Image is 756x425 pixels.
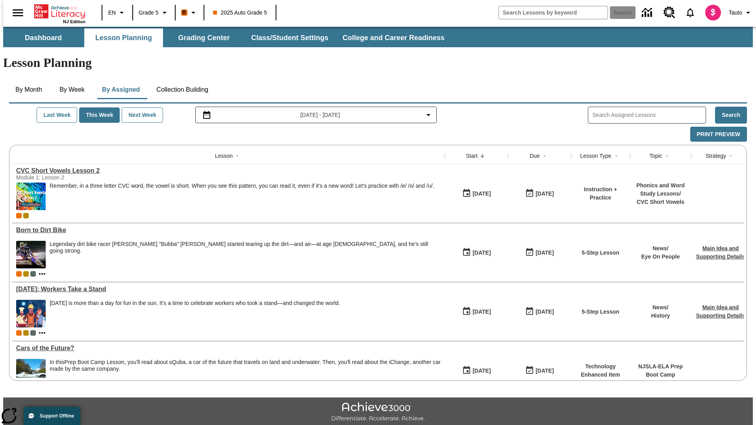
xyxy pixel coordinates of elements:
button: Language: EN, Select a language [105,6,130,20]
div: [DATE] [472,248,491,258]
img: Motocross racer James Stewart flies through the air on his dirt bike. [16,241,46,268]
button: Sort [611,151,621,161]
button: Lesson Planning [84,28,163,47]
a: Born to Dirt Bike, Lessons [16,227,441,234]
span: New 2025 class [23,271,29,277]
div: Start [466,152,478,160]
span: [DATE] - [DATE] [300,111,340,119]
div: Home [34,3,85,24]
p: NJSLA-ELA Prep Boot Camp [634,362,687,379]
testabrev: Prep Boot Camp Lesson, you'll read about sQuba, a car of the future that travels on land and unde... [50,359,441,372]
p: Remember, in a three letter CVC word, the vowel is short. When you see this pattern, you can read... [50,183,434,189]
div: CVC Short Vowels Lesson 2 [16,167,441,174]
div: SubNavbar [3,27,753,47]
button: Class/Student Settings [245,28,335,47]
button: 09/08/25: Last day the lesson can be accessed [523,245,556,260]
div: Labor Day is more than a day for fun in the sun. It's a time to celebrate workers who took a stan... [50,300,340,327]
div: Strategy [706,152,726,160]
button: Collection Building [150,80,215,99]
div: Current Class [16,213,22,218]
a: Main Idea and Supporting Details [696,304,745,319]
div: Topic [649,152,662,160]
button: Sort [540,151,549,161]
a: Cars of the Future? , Lessons [16,345,441,352]
button: 08/01/26: Last day the lesson can be accessed [523,363,556,378]
button: Print Preview [690,127,747,142]
button: Sort [726,151,736,161]
img: avatar image [705,5,721,20]
a: Resource Center, Will open in new tab [659,2,680,23]
span: OL 2025 Auto Grade 6 [30,330,36,336]
input: Search Assigned Lessons [592,109,706,121]
button: Search [715,107,747,124]
button: By Week [52,80,92,99]
div: Labor Day: Workers Take a Stand [16,286,441,293]
div: Current Class [16,330,22,336]
button: Grading Center [165,28,243,47]
span: 2025 Auto Grade 5 [213,9,267,17]
button: 09/09/25: Last day the lesson can be accessed [523,186,556,201]
img: High-tech automobile treading water. [16,359,46,386]
span: B [182,7,186,17]
p: Phonics and Word Study Lessons / [634,181,687,198]
a: Labor Day: Workers Take a Stand, Lessons [16,286,441,293]
button: 09/05/25: First time the lesson was available [460,363,493,378]
div: [DATE] is more than a day for fun in the sun. It's a time to celebrate workers who took a stand—a... [50,300,340,307]
button: Support Offline [24,407,80,425]
button: 09/08/25: First time the lesson was available [460,245,493,260]
span: Legendary dirt bike racer James "Bubba" Stewart started tearing up the dirt—and air—at age 4, and... [50,241,441,268]
p: News / [641,244,680,253]
div: In this Prep Boot Camp Lesson, you'll read about sQuba, a car of the future that travels on land ... [50,359,441,386]
div: Module 1: Lesson 2 [16,174,134,181]
p: History [651,312,670,320]
button: Show more classes [37,269,47,279]
img: Achieve3000 Differentiate Accelerate Achieve [331,402,425,422]
button: College and Career Readiness [336,28,451,47]
button: Sort [233,151,242,161]
div: Lesson [215,152,233,160]
img: A banner with a blue background shows an illustrated row of diverse men and women dressed in clot... [16,300,46,327]
span: Tauto [729,9,742,17]
div: New 2025 class [23,213,29,218]
button: Show more classes [37,328,47,338]
span: NJ Edition [63,19,85,24]
span: EN [108,9,116,17]
div: Current Class [16,271,22,277]
button: Select the date range menu item [199,110,434,120]
p: 5-Step Lesson [582,308,619,316]
button: Select a new avatar [700,2,726,23]
p: Eye On People [641,253,680,261]
button: Profile/Settings [726,6,756,20]
div: [DATE] [535,248,554,258]
div: New 2025 class [23,330,29,336]
button: Next Week [122,107,163,123]
button: Grade: Grade 5, Select a grade [135,6,172,20]
img: CVC Short Vowels Lesson 2. [16,183,46,210]
a: Main Idea and Supporting Details [696,245,745,260]
div: Remember, in a three letter CVC word, the vowel is short. When you see this pattern, you can read... [50,183,434,210]
button: Boost Class color is orange. Change class color [178,6,201,20]
button: 09/05/25: First time the lesson was available [460,304,493,319]
button: Last Week [37,107,77,123]
div: [DATE] [535,366,554,376]
div: [DATE] [535,307,554,317]
div: [DATE] [472,189,491,199]
div: OL 2025 Auto Grade 6 [30,271,36,277]
button: 09/07/25: Last day the lesson can be accessed [523,304,556,319]
button: 09/09/25: First time the lesson was available [460,186,493,201]
h1: Lesson Planning [3,55,753,70]
a: Notifications [680,2,700,23]
button: Sort [478,151,487,161]
div: SubNavbar [3,28,452,47]
div: In this [50,359,441,372]
button: By Month [9,80,48,99]
p: Technology Enhanced Item [575,362,626,379]
button: By Assigned [96,80,146,99]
